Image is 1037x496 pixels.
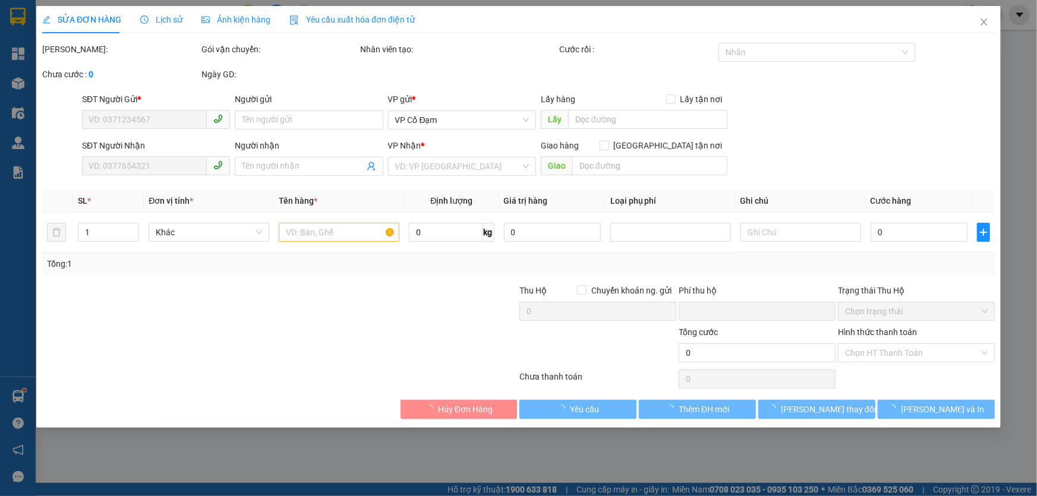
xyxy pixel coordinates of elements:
input: Dọc đường [572,156,727,175]
span: Giao hàng [541,141,579,150]
div: Phí thu hộ [679,284,836,302]
span: Chọn trạng thái [845,302,988,320]
span: kg [483,223,494,242]
span: Lấy hàng [541,94,575,104]
span: Lấy [541,110,568,129]
span: Thu Hộ [519,286,547,295]
span: Lịch sử [140,15,182,24]
button: Yêu cầu [520,400,637,419]
span: Thêm ĐH mới [679,403,729,416]
span: loading [888,405,902,413]
button: plus [977,223,990,242]
span: Định lượng [430,196,472,206]
span: Tổng cước [679,327,718,337]
div: Tổng: 1 [47,257,401,270]
span: SỬA ĐƠN HÀNG [42,15,121,24]
div: Nhân viên tạo: [361,43,557,56]
div: Người nhận [235,139,383,152]
b: 0 [89,69,93,79]
span: loading [557,405,570,413]
span: edit [42,15,51,24]
div: Trạng thái Thu Hộ [838,284,995,297]
span: [PERSON_NAME] thay đổi [781,403,876,416]
span: Tên hàng [279,196,317,206]
div: Gói vận chuyển: [201,43,358,56]
div: Người gửi [235,93,383,106]
label: Hình thức thanh toán [838,327,917,337]
img: icon [289,15,299,25]
span: Đơn vị tính [149,196,193,206]
span: user-add [367,162,376,171]
input: Ghi Chú [740,223,861,242]
span: clock-circle [140,15,149,24]
span: Yêu cầu [570,403,599,416]
th: Ghi chú [736,189,866,213]
span: Cước hàng [871,196,912,206]
div: VP gửi [388,93,536,106]
input: VD: Bàn, Ghế [279,223,399,242]
button: Thêm ĐH mới [639,400,756,419]
span: loading [768,405,781,413]
span: phone [213,114,223,124]
span: picture [201,15,210,24]
span: VP Nhận [388,141,421,150]
span: Yêu cầu xuất hóa đơn điện tử [289,15,415,24]
div: SĐT Người Gửi [82,93,230,106]
div: [PERSON_NAME]: [42,43,199,56]
div: Chưa cước : [42,68,199,81]
span: [PERSON_NAME] và In [902,403,985,416]
span: Khác [156,223,262,241]
div: Cước rồi : [559,43,716,56]
th: Loại phụ phí [606,189,736,213]
span: Lấy tận nơi [676,93,727,106]
button: delete [47,223,66,242]
div: Ngày GD: [201,68,358,81]
span: Giá trị hàng [504,196,548,206]
span: loading [666,405,679,413]
button: Close [967,6,1001,39]
div: Chưa thanh toán [519,370,678,391]
span: Giao [541,156,572,175]
span: Hủy Đơn Hàng [438,403,493,416]
span: SL [78,196,87,206]
button: [PERSON_NAME] thay đổi [758,400,875,419]
div: SĐT Người Nhận [82,139,230,152]
span: close [979,17,989,27]
span: Ảnh kiện hàng [201,15,270,24]
span: plus [978,228,989,237]
span: Chuyển khoản ng. gửi [587,284,676,297]
span: phone [213,160,223,170]
button: Hủy Đơn Hàng [401,400,518,419]
button: [PERSON_NAME] và In [878,400,995,419]
span: VP Cổ Đạm [395,111,529,129]
input: Dọc đường [568,110,727,129]
span: loading [425,405,438,413]
span: [GEOGRAPHIC_DATA] tận nơi [609,139,727,152]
